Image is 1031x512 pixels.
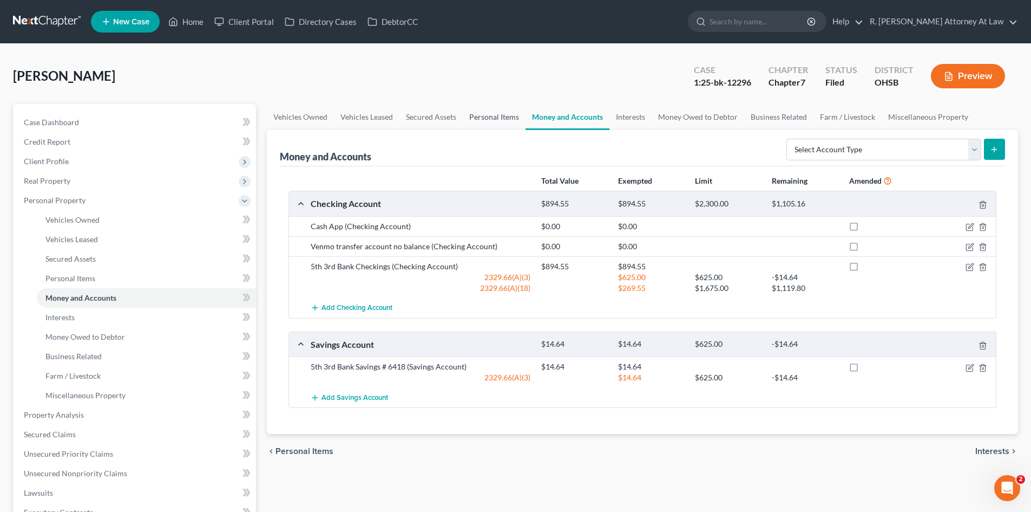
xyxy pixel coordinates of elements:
div: 2329.66(A)(3) [305,272,536,283]
span: Interests [975,447,1009,456]
div: Filed [825,76,857,89]
span: Business Related [45,352,102,361]
span: New Case [113,18,149,26]
div: Money and Accounts [280,150,371,163]
div: OHSB [875,76,914,89]
div: $894.55 [613,261,689,272]
div: $894.55 [613,199,689,209]
a: Miscellaneous Property [882,104,975,130]
span: Real Property [24,176,70,185]
span: Add Checking Account [321,304,392,313]
a: Business Related [744,104,813,130]
a: Credit Report [15,132,256,152]
a: Property Analysis [15,405,256,425]
span: Personal Items [45,274,95,283]
strong: Exempted [618,176,652,185]
i: chevron_right [1009,447,1018,456]
a: Interests [609,104,652,130]
a: Money Owed to Debtor [652,104,744,130]
strong: Limit [695,176,712,185]
div: $14.64 [613,339,689,349]
a: Farm / Livestock [813,104,882,130]
div: Checking Account [305,198,536,209]
a: Help [827,12,863,31]
a: Money and Accounts [526,104,609,130]
a: Client Portal [209,12,279,31]
span: Unsecured Nonpriority Claims [24,469,127,478]
div: $14.64 [536,361,613,372]
a: Business Related [37,347,256,366]
div: $0.00 [613,221,689,232]
div: 5th 3rd Bank Savings # 6418 (Savings Account) [305,361,536,372]
div: $894.55 [536,261,613,272]
a: Personal Items [463,104,526,130]
div: $1,105.16 [766,199,843,209]
span: Property Analysis [24,410,84,419]
a: Money and Accounts [37,288,256,308]
a: Home [163,12,209,31]
a: Vehicles Owned [37,210,256,230]
div: $14.64 [613,361,689,372]
span: Money Owed to Debtor [45,332,125,341]
strong: Total Value [541,176,579,185]
a: DebtorCC [362,12,423,31]
button: Add Savings Account [311,387,388,407]
a: Unsecured Priority Claims [15,444,256,464]
span: Credit Report [24,137,70,146]
div: Status [825,64,857,76]
div: Venmo transfer account no balance (Checking Account) [305,241,536,252]
div: 2329.66(A)(3) [305,372,536,383]
div: $1,675.00 [689,283,766,294]
div: $894.55 [536,199,613,209]
button: Add Checking Account [311,298,392,318]
a: Directory Cases [279,12,362,31]
div: $0.00 [536,221,613,232]
span: Secured Assets [45,254,96,263]
i: chevron_left [267,447,275,456]
span: Vehicles Leased [45,235,98,244]
a: Unsecured Nonpriority Claims [15,464,256,483]
iframe: Intercom live chat [994,475,1020,501]
a: Vehicles Leased [37,230,256,249]
div: $0.00 [536,241,613,252]
button: Preview [931,64,1005,88]
div: 1:25-bk-12296 [694,76,751,89]
strong: Amended [849,176,882,185]
div: Savings Account [305,339,536,350]
div: Cash App (Checking Account) [305,221,536,232]
div: $14.64 [536,339,613,349]
div: Case [694,64,751,76]
span: 2 [1016,475,1025,484]
a: Case Dashboard [15,113,256,132]
button: Interests chevron_right [975,447,1018,456]
a: Lawsuits [15,483,256,503]
a: Miscellaneous Property [37,386,256,405]
span: Lawsuits [24,488,53,497]
span: Personal Property [24,196,86,205]
div: $0.00 [613,241,689,252]
div: $14.64 [613,372,689,383]
a: Money Owed to Debtor [37,327,256,347]
div: 2329.66(A)(18) [305,283,536,294]
span: Secured Claims [24,430,76,439]
div: $1,119.80 [766,283,843,294]
div: $2,300.00 [689,199,766,209]
strong: Remaining [772,176,807,185]
span: Personal Items [275,447,333,456]
div: $625.00 [613,272,689,283]
div: District [875,64,914,76]
a: Secured Claims [15,425,256,444]
button: chevron_left Personal Items [267,447,333,456]
div: Chapter [769,76,808,89]
span: Miscellaneous Property [45,391,126,400]
div: $625.00 [689,272,766,283]
a: Vehicles Leased [334,104,399,130]
span: Money and Accounts [45,293,116,302]
div: -$14.64 [766,339,843,349]
a: Farm / Livestock [37,366,256,386]
span: Case Dashboard [24,118,79,127]
span: Client Profile [24,157,69,166]
span: 7 [800,77,805,87]
a: Secured Assets [37,249,256,269]
span: Unsecured Priority Claims [24,449,113,458]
